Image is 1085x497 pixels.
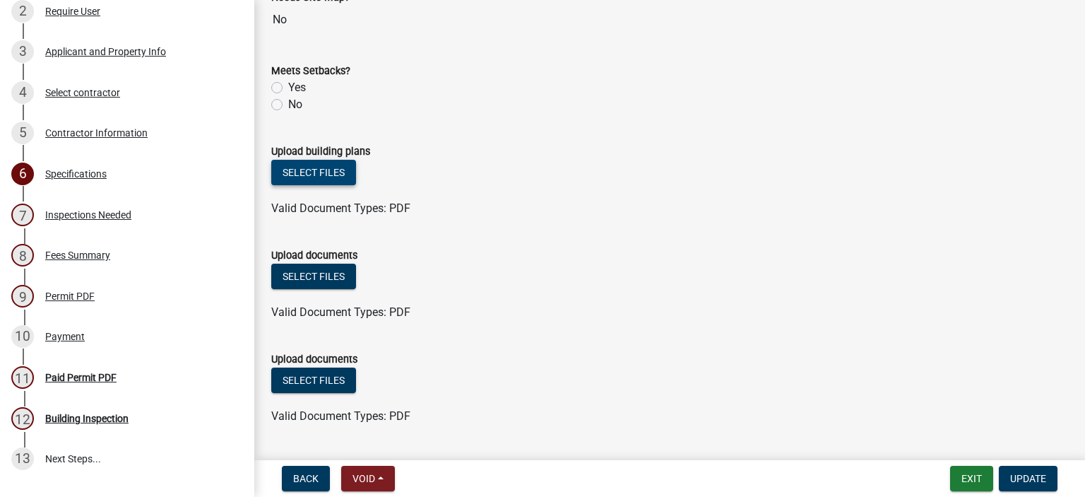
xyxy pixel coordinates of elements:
[45,88,120,98] div: Select contractor
[45,169,107,179] div: Specifications
[45,47,166,57] div: Applicant and Property Info
[271,264,356,289] button: Select files
[11,366,34,389] div: 11
[11,325,34,348] div: 10
[11,122,34,144] div: 5
[11,204,34,226] div: 7
[11,448,34,470] div: 13
[271,160,356,185] button: Select files
[999,466,1057,491] button: Update
[271,66,350,76] label: Meets Setbacks?
[271,305,410,319] span: Valid Document Types: PDF
[271,409,410,423] span: Valid Document Types: PDF
[341,466,395,491] button: Void
[45,6,100,16] div: Require User
[45,414,129,423] div: Building Inspection
[1010,473,1046,484] span: Update
[45,250,110,260] div: Fees Summary
[11,163,34,185] div: 6
[271,251,357,261] label: Upload documents
[11,285,34,308] div: 9
[271,147,370,157] label: Upload building plans
[950,466,993,491] button: Exit
[11,81,34,104] div: 4
[45,128,148,138] div: Contractor Information
[282,466,330,491] button: Back
[271,355,357,365] label: Upload documents
[45,210,131,220] div: Inspections Needed
[352,473,375,484] span: Void
[288,79,306,96] label: Yes
[11,40,34,63] div: 3
[271,201,410,215] span: Valid Document Types: PDF
[11,244,34,267] div: 8
[271,368,356,393] button: Select files
[288,96,302,113] label: No
[45,373,117,382] div: Paid Permit PDF
[11,407,34,430] div: 12
[293,473,319,484] span: Back
[45,291,95,301] div: Permit PDF
[45,332,85,341] div: Payment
